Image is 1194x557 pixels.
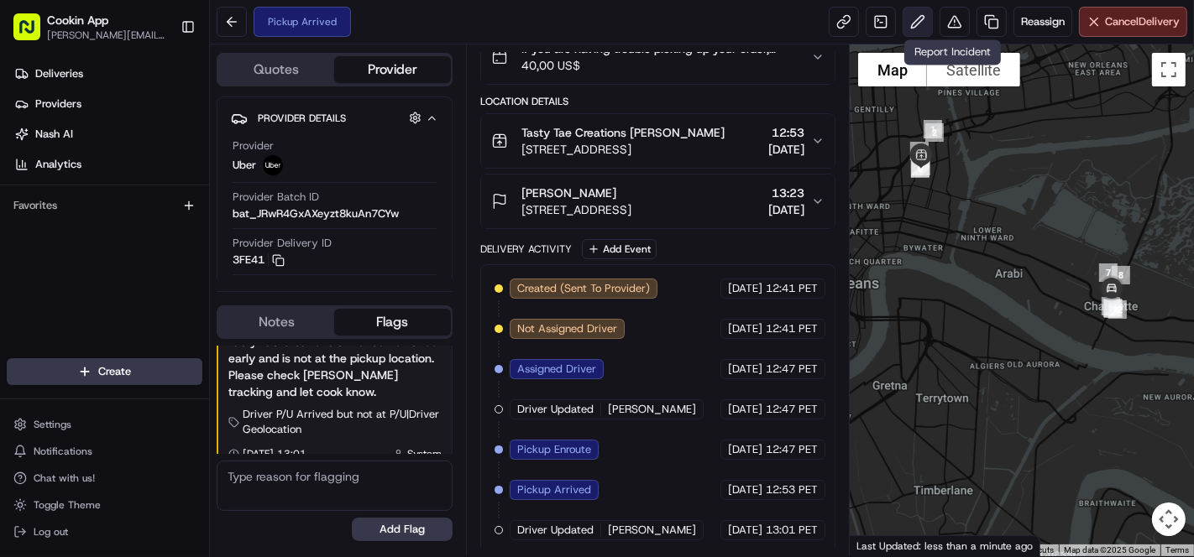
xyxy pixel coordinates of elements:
[407,447,442,461] span: System
[854,534,909,556] a: Open this area in Google Maps (opens a new window)
[766,362,818,377] span: 12:47 PET
[34,418,71,431] span: Settings
[1152,502,1186,536] button: Map camera controls
[927,53,1020,86] button: Show satellite imagery
[57,176,212,190] div: We're available if you need us!
[17,66,306,93] p: Welcome 👋
[517,402,594,417] span: Driver Updated
[7,493,202,517] button: Toggle Theme
[233,190,319,205] span: Provider Batch ID
[352,518,453,541] button: Add Flag
[34,471,95,485] span: Chat with us!
[47,29,167,42] button: [PERSON_NAME][EMAIL_ADDRESS][DOMAIN_NAME]
[263,155,283,175] img: uber-new-logo.jpeg
[17,159,47,190] img: 1736555255976-a54dd68f-1ca7-489b-9aae-adbdc363a1c4
[766,402,818,417] span: 12:47 PET
[766,482,818,497] span: 12:53 PET
[7,91,209,117] a: Providers
[917,113,949,145] div: 1
[118,283,203,296] a: Powered byPylon
[1165,545,1189,554] a: Terms (opens in new tab)
[919,117,950,148] div: 2
[35,127,73,142] span: Nash AI
[517,442,591,457] span: Pickup Enroute
[334,56,450,83] button: Provider
[231,104,438,132] button: Provider Details
[35,157,81,172] span: Analytics
[521,201,631,218] span: [STREET_ADDRESS]
[7,440,202,463] button: Notifications
[521,185,616,201] span: [PERSON_NAME]
[1013,7,1072,37] button: Reassign
[7,121,209,148] a: Nash AI
[854,534,909,556] img: Google
[98,364,131,379] span: Create
[7,466,202,490] button: Chat with us!
[243,447,306,461] span: [DATE] 13:01
[35,66,83,81] span: Deliveries
[521,124,725,141] span: Tasty Tae Creations [PERSON_NAME]
[850,535,1040,556] div: Last Updated: less than a minute ago
[44,107,277,125] input: Clear
[57,159,275,176] div: Start new chat
[7,520,202,544] button: Log out
[768,185,804,201] span: 13:23
[728,402,762,417] span: [DATE]
[858,53,927,86] button: Show street map
[167,284,203,296] span: Pylon
[7,60,209,87] a: Deliveries
[7,413,202,436] button: Settings
[766,523,818,538] span: 13:01 PET
[1021,14,1065,29] span: Reassign
[608,402,696,417] span: [PERSON_NAME]
[1064,545,1155,554] span: Map data ©2025 Google
[233,236,332,251] span: Provider Delivery ID
[728,281,762,296] span: [DATE]
[521,57,798,74] span: 40,00 US$
[218,309,334,336] button: Notes
[233,252,285,268] button: 3FE41
[768,124,804,141] span: 12:53
[228,299,442,400] div: Creation message: The driver for [PERSON_NAME] picking up from Tasty Tae Creations switched flows...
[481,30,835,84] button: If you are having trouble picking up your order, please contact [PERSON_NAME] Creations for picku...
[728,321,762,336] span: [DATE]
[1079,7,1187,37] button: CancelDelivery
[35,96,81,112] span: Providers
[233,206,399,221] span: bat_JRwR4GxAXeyzt8kuAn7CYw
[517,362,596,377] span: Assigned Driver
[7,358,202,385] button: Create
[517,482,591,497] span: Pickup Arrived
[7,151,209,178] a: Analytics
[159,242,270,259] span: API Documentation
[903,135,935,167] div: 3
[17,16,50,49] img: Nash
[17,244,30,258] div: 📗
[1092,257,1124,289] div: 7
[481,114,835,168] button: Tasty Tae Creations [PERSON_NAME][STREET_ADDRESS]12:53[DATE]
[517,523,594,538] span: Driver Updated
[258,112,346,125] span: Provider Details
[285,164,306,185] button: Start new chat
[34,525,68,539] span: Log out
[521,141,725,158] span: [STREET_ADDRESS]
[334,309,450,336] button: Flags
[728,442,762,457] span: [DATE]
[34,498,101,512] span: Toggle Theme
[480,95,835,108] div: Location Details
[47,12,108,29] button: Cookin App
[904,39,1001,65] div: Report Incident
[1152,53,1186,86] button: Toggle fullscreen view
[608,523,696,538] span: [PERSON_NAME]
[768,141,804,158] span: [DATE]
[218,56,334,83] button: Quotes
[34,242,128,259] span: Knowledge Base
[10,236,135,266] a: 📗Knowledge Base
[582,239,657,259] button: Add Event
[7,7,174,47] button: Cookin App[PERSON_NAME][EMAIL_ADDRESS][DOMAIN_NAME]
[768,201,804,218] span: [DATE]
[481,174,835,228] button: [PERSON_NAME][STREET_ADDRESS]13:23[DATE]
[517,281,650,296] span: Created (Sent To Provider)
[517,321,617,336] span: Not Assigned Driver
